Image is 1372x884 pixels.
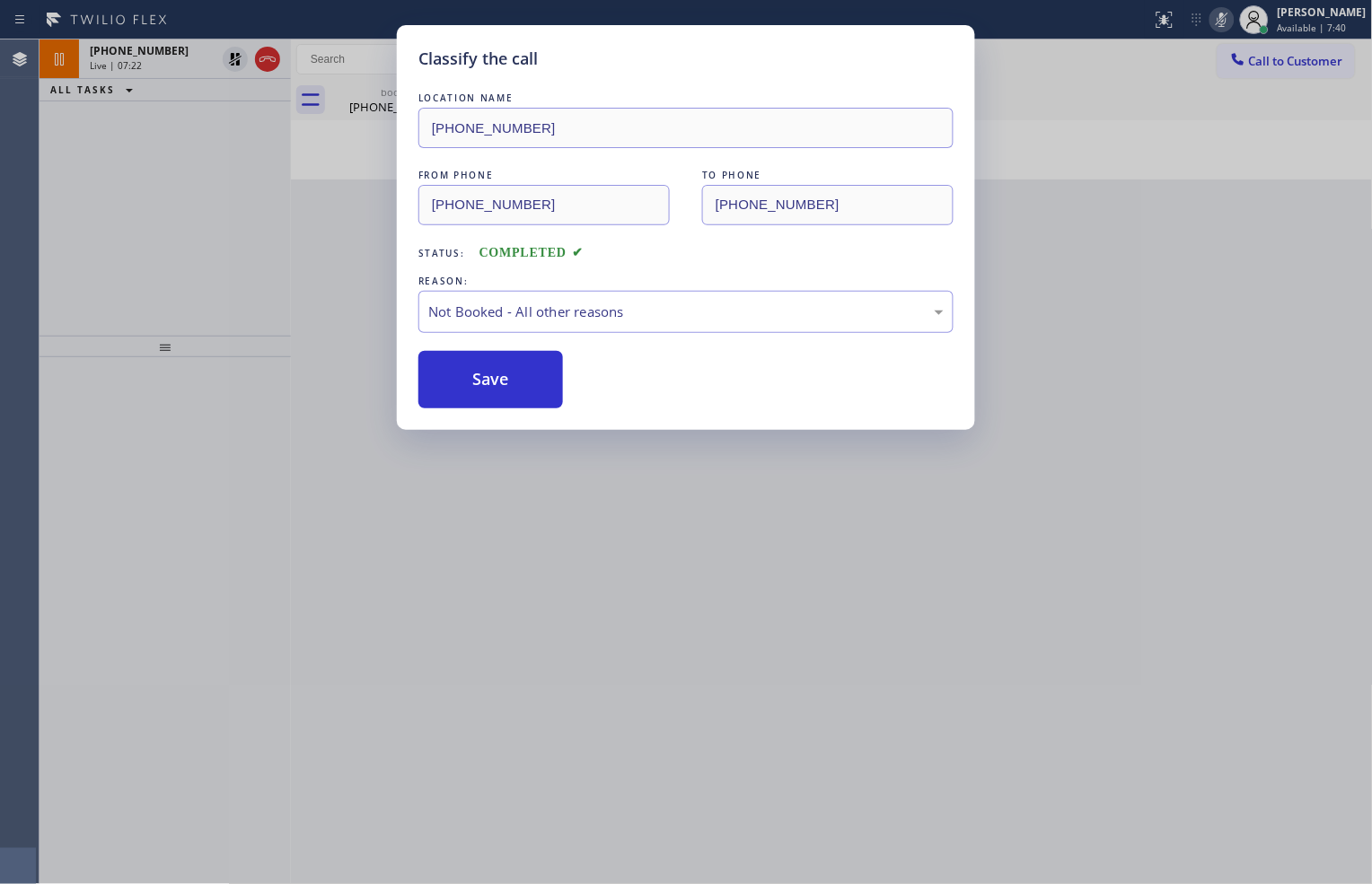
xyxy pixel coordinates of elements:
[702,166,954,185] div: TO PHONE
[418,247,465,259] span: Status:
[418,185,670,225] input: From phone
[702,185,954,225] input: To phone
[428,302,944,322] div: Not Booked - All other reasons
[418,351,563,408] button: Save
[479,246,584,259] span: COMPLETED
[418,272,954,291] div: REASON:
[418,89,954,108] div: LOCATION NAME
[418,166,670,185] div: FROM PHONE
[418,47,538,71] h5: Classify the call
